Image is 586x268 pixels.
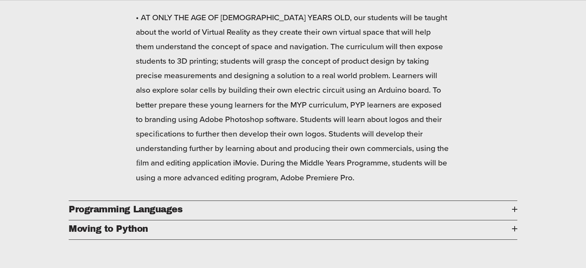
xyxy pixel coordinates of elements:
[69,224,512,234] span: Moving to Python
[136,10,450,185] p: • AT ONLY THE AGE OF [DEMOGRAPHIC_DATA] YEARS OLD, our students will be taught about the world of...
[69,5,517,201] div: Virtual Reality and more...
[69,220,517,239] button: Moving to Python
[69,205,512,214] span: Programming Languages
[69,201,517,220] button: Programming Languages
